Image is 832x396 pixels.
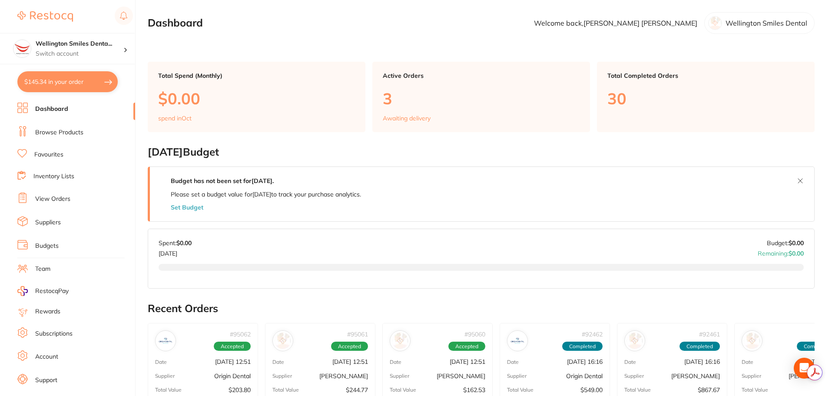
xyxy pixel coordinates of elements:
p: # 95062 [230,331,251,338]
p: [DATE] 16:16 [567,358,603,365]
p: Date [624,359,636,365]
div: Open Intercom Messenger [794,358,815,379]
a: Inventory Lists [33,172,74,181]
p: Supplier [155,373,175,379]
p: Remaining: [758,246,804,257]
p: Total Value [742,387,768,393]
a: View Orders [35,195,70,203]
p: $549.00 [580,386,603,393]
p: Total Value [272,387,299,393]
img: Origin Dental [157,333,174,349]
p: $867.67 [698,386,720,393]
p: Welcome back, [PERSON_NAME] [PERSON_NAME] [534,19,697,27]
p: Total Completed Orders [607,72,804,79]
a: Total Spend (Monthly)$0.00spend inOct [148,62,365,132]
p: Active Orders [383,72,580,79]
p: Total Value [624,387,651,393]
a: Team [35,265,50,273]
img: Adam Dental [744,333,760,349]
p: # 95060 [464,331,485,338]
a: Rewards [35,307,60,316]
p: Date [155,359,167,365]
p: spend in Oct [158,115,192,122]
a: Account [35,353,58,361]
p: $0.00 [158,90,355,107]
p: [DATE] 12:51 [332,358,368,365]
p: Supplier [390,373,409,379]
h2: Recent Orders [148,303,815,315]
p: Total Spend (Monthly) [158,72,355,79]
a: Restocq Logo [17,7,73,27]
span: Accepted [331,342,368,351]
p: $244.77 [346,386,368,393]
a: Support [35,376,57,385]
img: Henry Schein Halas [626,333,643,349]
img: RestocqPay [17,286,28,296]
p: Budget: [767,240,804,246]
p: Supplier [507,373,527,379]
p: $162.53 [463,386,485,393]
strong: $0.00 [176,239,192,247]
p: Origin Dental [566,373,603,379]
p: Total Value [155,387,182,393]
p: [PERSON_NAME] [671,373,720,379]
img: Origin Dental [509,333,526,349]
button: $145.34 in your order [17,71,118,92]
a: Subscriptions [35,329,73,338]
p: [PERSON_NAME] [319,373,368,379]
span: RestocqPay [35,287,69,296]
p: # 92462 [582,331,603,338]
a: Suppliers [35,218,61,227]
button: Set Budget [171,204,203,211]
p: Switch account [36,50,123,58]
p: [DATE] [159,246,192,257]
p: Total Value [507,387,534,393]
h2: Dashboard [148,17,203,29]
a: Dashboard [35,105,68,113]
a: Total Completed Orders30 [597,62,815,132]
p: Supplier [742,373,761,379]
span: Completed [680,342,720,351]
p: [DATE] 16:16 [684,358,720,365]
p: Please set a budget value for [DATE] to track your purchase analytics. [171,191,361,198]
img: Wellington Smiles Dental [13,40,31,57]
a: Active Orders3Awaiting delivery [372,62,590,132]
strong: Budget has not been set for [DATE] . [171,177,274,185]
p: 3 [383,90,580,107]
a: Browse Products [35,128,83,137]
span: Completed [562,342,603,351]
a: Favourites [34,150,63,159]
p: Wellington Smiles Dental [726,19,807,27]
p: [DATE] 12:51 [450,358,485,365]
img: Adam Dental [392,333,408,349]
strong: $0.00 [789,250,804,257]
p: Date [272,359,284,365]
p: Supplier [272,373,292,379]
span: Accepted [448,342,485,351]
h2: [DATE] Budget [148,146,815,158]
p: # 92461 [699,331,720,338]
span: Accepted [214,342,251,351]
p: Awaiting delivery [383,115,431,122]
p: Origin Dental [214,373,251,379]
p: Total Value [390,387,416,393]
p: Supplier [624,373,644,379]
img: Restocq Logo [17,11,73,22]
a: RestocqPay [17,286,69,296]
a: Budgets [35,242,59,250]
img: Henry Schein Halas [275,333,291,349]
p: Date [742,359,753,365]
strong: $0.00 [789,239,804,247]
p: 30 [607,90,804,107]
p: $203.80 [229,386,251,393]
p: Spent: [159,240,192,246]
h4: Wellington Smiles Dental [36,40,123,48]
p: Date [507,359,519,365]
p: Date [390,359,401,365]
p: [DATE] 12:51 [215,358,251,365]
p: [PERSON_NAME] [437,373,485,379]
p: # 95061 [347,331,368,338]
